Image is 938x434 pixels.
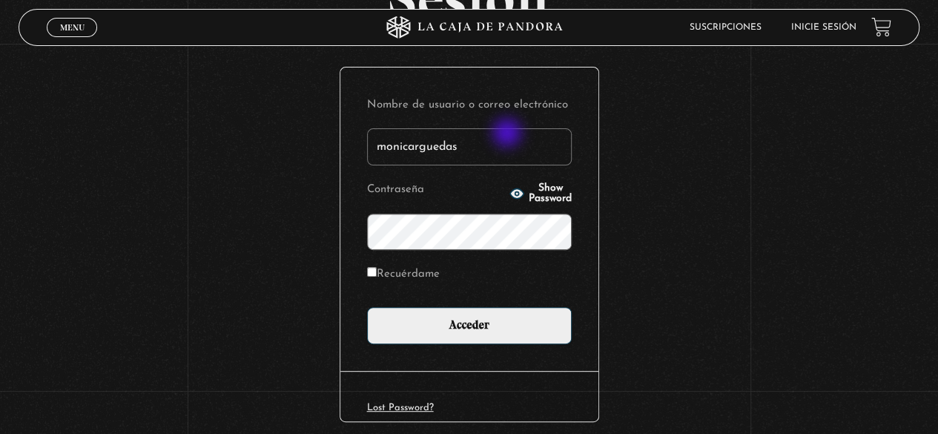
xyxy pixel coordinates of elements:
[791,23,856,32] a: Inicie sesión
[529,183,572,204] span: Show Password
[509,183,572,204] button: Show Password
[367,179,506,202] label: Contraseña
[690,23,762,32] a: Suscripciones
[367,267,377,277] input: Recuérdame
[367,263,440,286] label: Recuérdame
[367,94,572,117] label: Nombre de usuario o correo electrónico
[60,23,85,32] span: Menu
[871,17,891,37] a: View your shopping cart
[367,403,434,412] a: Lost Password?
[55,35,90,45] span: Cerrar
[367,307,572,344] input: Acceder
